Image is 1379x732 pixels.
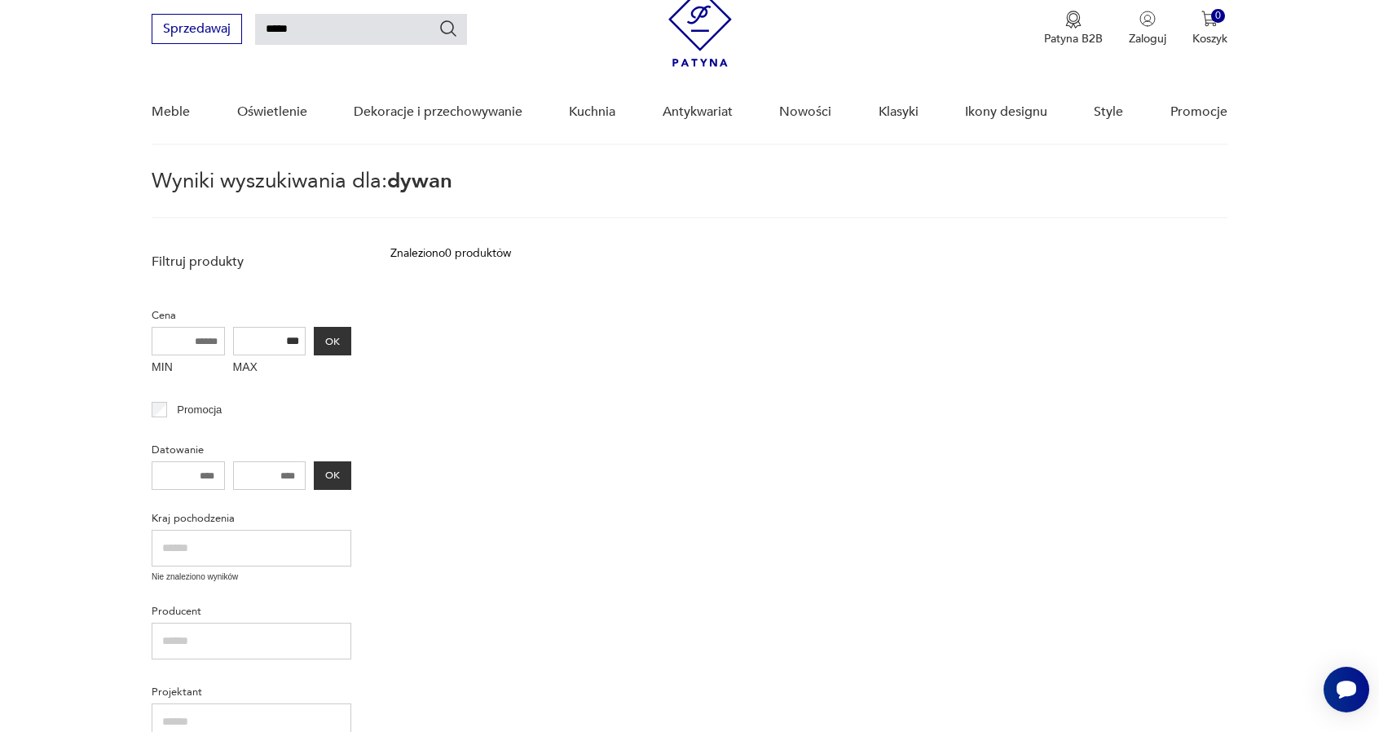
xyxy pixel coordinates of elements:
button: Sprzedawaj [152,14,242,44]
p: Kraj pochodzenia [152,509,351,527]
button: Szukaj [438,19,458,38]
a: Meble [152,81,190,143]
span: dywan [387,166,452,196]
p: Promocja [177,401,222,419]
a: Promocje [1170,81,1227,143]
p: Zaloguj [1129,31,1166,46]
img: Ikona koszyka [1201,11,1218,27]
a: Dekoracje i przechowywanie [354,81,522,143]
p: Nie znaleziono wyników [152,571,351,584]
p: Wyniki wyszukiwania dla: [152,171,1227,218]
img: Ikona medalu [1065,11,1082,29]
iframe: Smartsupp widget button [1324,667,1369,712]
a: Kuchnia [569,81,615,143]
p: Cena [152,306,351,324]
button: 0Koszyk [1192,11,1227,46]
button: OK [314,461,351,490]
button: Patyna B2B [1044,11,1103,46]
div: Znaleziono 0 produktów [390,245,511,262]
p: Projektant [152,683,351,701]
a: Style [1094,81,1123,143]
p: Datowanie [152,441,351,459]
button: OK [314,327,351,355]
p: Producent [152,602,351,620]
p: Patyna B2B [1044,31,1103,46]
a: Nowości [779,81,831,143]
p: Filtruj produkty [152,253,351,271]
label: MIN [152,355,225,381]
img: Ikonka użytkownika [1139,11,1156,27]
a: Oświetlenie [237,81,307,143]
p: Koszyk [1192,31,1227,46]
a: Ikony designu [965,81,1047,143]
div: 0 [1211,9,1225,23]
a: Klasyki [879,81,919,143]
a: Sprzedawaj [152,24,242,36]
a: Ikona medaluPatyna B2B [1044,11,1103,46]
a: Antykwariat [663,81,733,143]
button: Zaloguj [1129,11,1166,46]
label: MAX [233,355,306,381]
